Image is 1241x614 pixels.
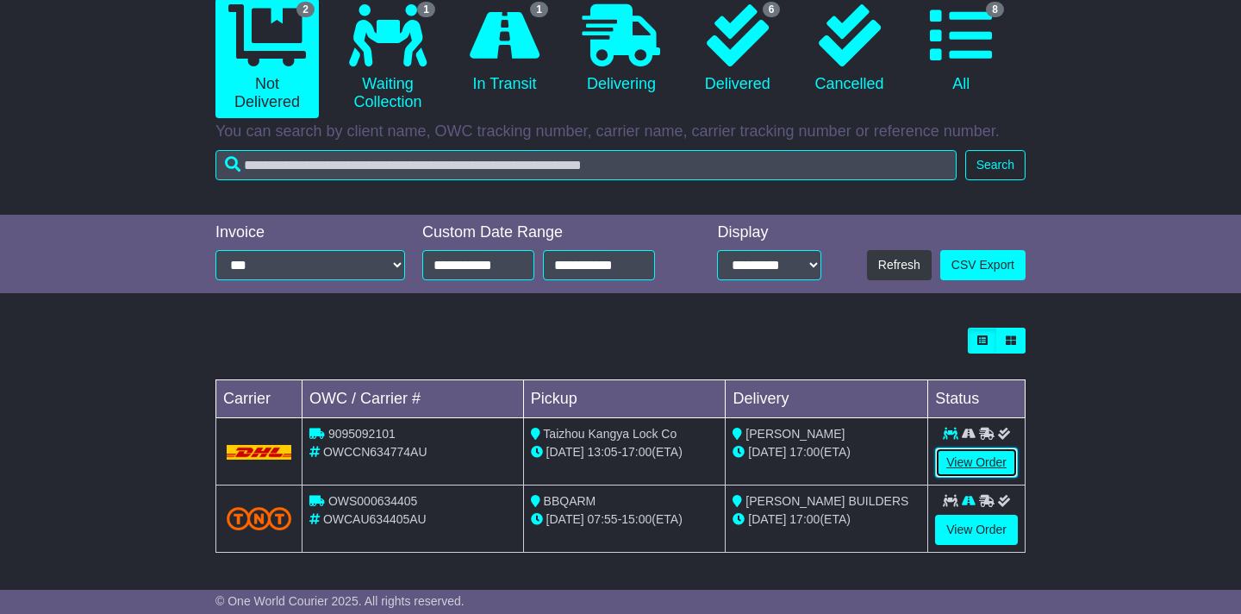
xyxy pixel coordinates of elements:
[544,494,596,508] span: BBQARM
[546,445,584,459] span: [DATE]
[726,380,928,418] td: Delivery
[935,448,1018,478] a: View Order
[523,380,726,418] td: Pickup
[789,445,820,459] span: 17:00
[867,250,932,280] button: Refresh
[215,594,465,608] span: © One World Courier 2025. All rights reserved.
[302,380,524,418] td: OWC / Carrier #
[227,445,291,459] img: DHL.png
[986,2,1004,17] span: 8
[588,512,618,526] span: 07:55
[323,445,427,459] span: OWCCN634774AU
[323,512,427,526] span: OWCAU634405AU
[543,427,677,441] span: Taizhou Kangya Lock Co
[621,512,652,526] span: 15:00
[621,445,652,459] span: 17:00
[422,223,681,242] div: Custom Date Range
[965,150,1026,180] button: Search
[733,511,920,529] div: (ETA)
[588,445,618,459] span: 13:05
[215,122,1026,141] p: You can search by client name, OWC tracking number, carrier name, carrier tracking number or refe...
[215,223,405,242] div: Invoice
[928,380,1026,418] td: Status
[296,2,315,17] span: 2
[417,2,435,17] span: 1
[216,380,302,418] td: Carrier
[789,512,820,526] span: 17:00
[227,507,291,530] img: TNT_Domestic.png
[328,427,396,441] span: 9095092101
[530,2,548,17] span: 1
[745,427,845,441] span: [PERSON_NAME]
[328,494,418,508] span: OWS000634405
[546,512,584,526] span: [DATE]
[733,443,920,461] div: (ETA)
[531,443,719,461] div: - (ETA)
[531,511,719,529] div: - (ETA)
[717,223,821,242] div: Display
[763,2,781,17] span: 6
[935,515,1018,545] a: View Order
[748,512,786,526] span: [DATE]
[940,250,1026,280] a: CSV Export
[748,445,786,459] span: [DATE]
[745,494,908,508] span: [PERSON_NAME] BUILDERS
